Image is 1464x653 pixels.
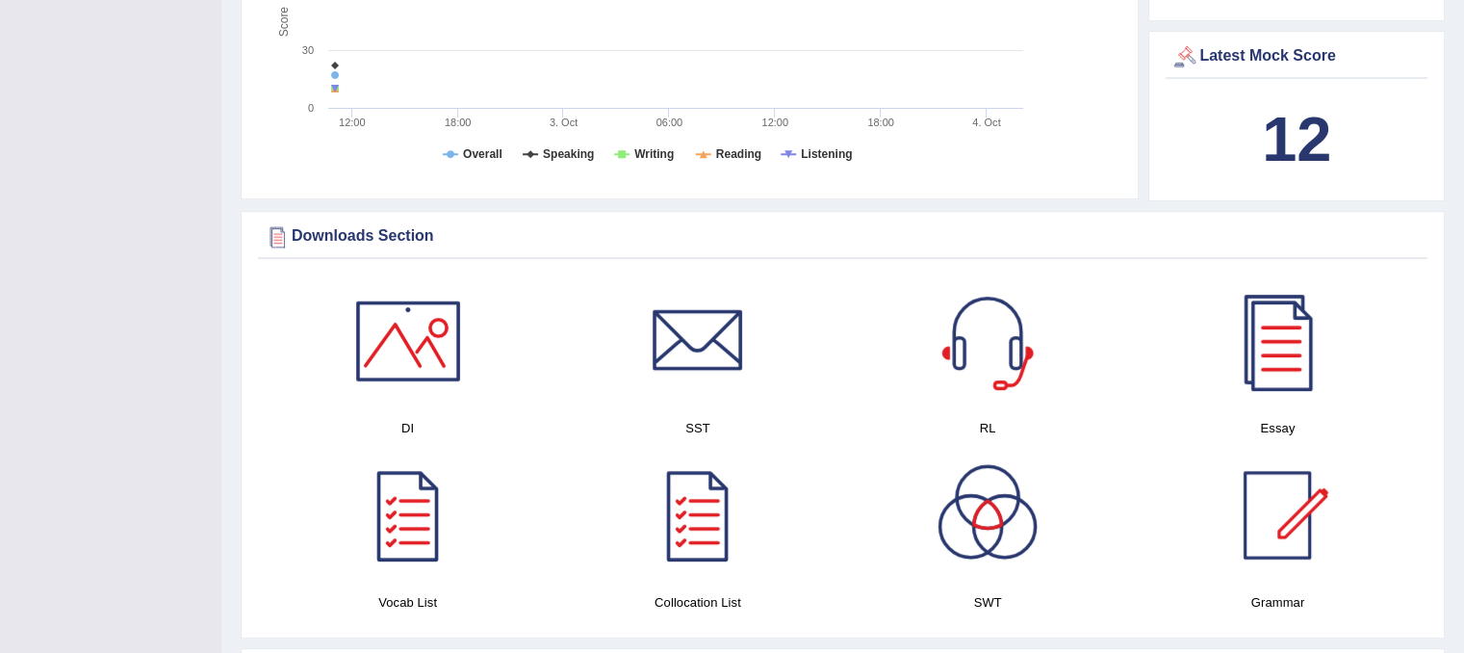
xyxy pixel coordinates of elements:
[272,592,543,613] h4: Vocab List
[761,117,788,128] text: 12:00
[1262,104,1331,174] b: 12
[308,102,314,114] text: 0
[716,147,761,161] tspan: Reading
[302,44,314,56] text: 30
[972,117,1000,128] tspan: 4. Oct
[562,592,833,613] h4: Collocation List
[867,117,894,128] text: 18:00
[634,147,674,161] tspan: Writing
[445,117,472,128] text: 18:00
[543,147,594,161] tspan: Speaking
[656,117,683,128] text: 06:00
[801,147,852,161] tspan: Listening
[853,592,1123,613] h4: SWT
[1143,592,1413,613] h4: Grammar
[272,418,543,438] h4: DI
[277,7,291,38] tspan: Score
[1143,418,1413,438] h4: Essay
[1170,42,1423,71] div: Latest Mock Score
[853,418,1123,438] h4: RL
[562,418,833,438] h4: SST
[550,117,578,128] tspan: 3. Oct
[263,222,1423,251] div: Downloads Section
[463,147,502,161] tspan: Overall
[339,117,366,128] text: 12:00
